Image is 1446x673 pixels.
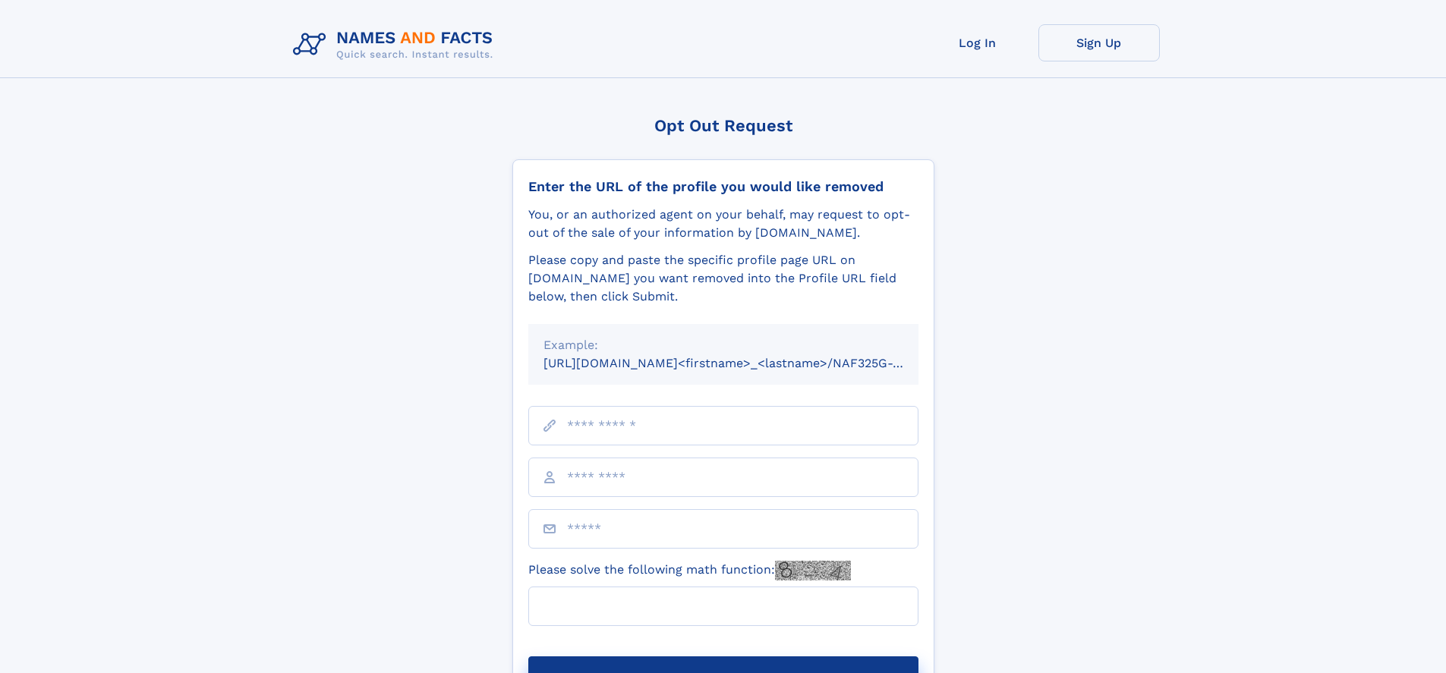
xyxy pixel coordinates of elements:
[528,251,918,306] div: Please copy and paste the specific profile page URL on [DOMAIN_NAME] you want removed into the Pr...
[512,116,934,135] div: Opt Out Request
[917,24,1038,61] a: Log In
[528,178,918,195] div: Enter the URL of the profile you would like removed
[528,206,918,242] div: You, or an authorized agent on your behalf, may request to opt-out of the sale of your informatio...
[528,561,851,580] label: Please solve the following math function:
[543,336,903,354] div: Example:
[287,24,506,65] img: Logo Names and Facts
[1038,24,1160,61] a: Sign Up
[543,356,947,370] small: [URL][DOMAIN_NAME]<firstname>_<lastname>/NAF325G-xxxxxxxx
